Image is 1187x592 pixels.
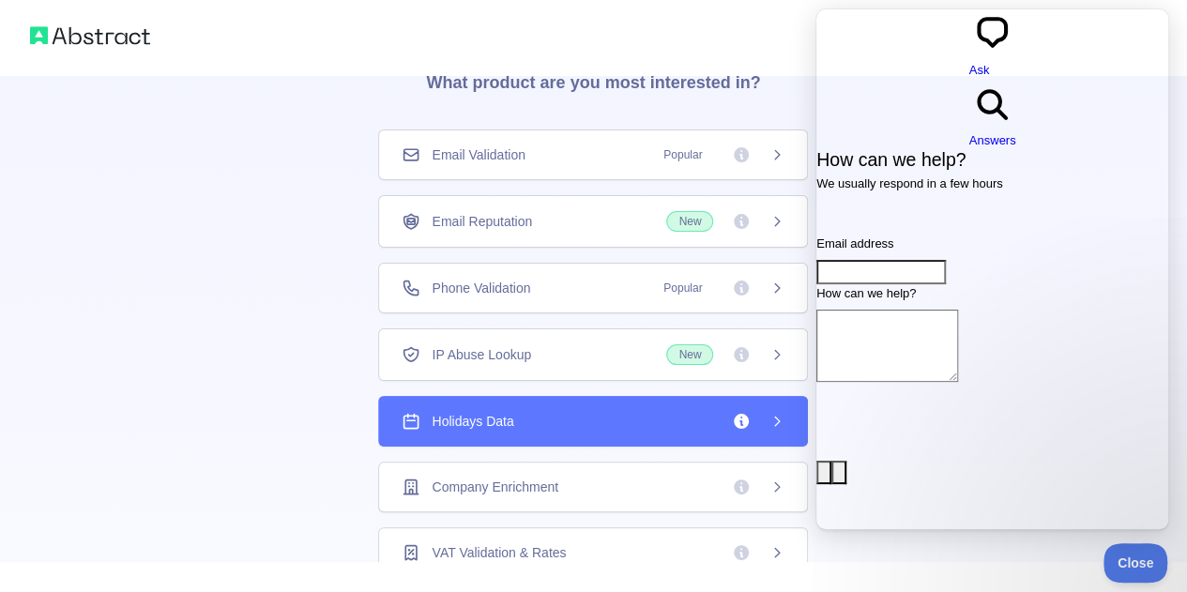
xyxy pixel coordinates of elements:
[432,543,566,562] span: VAT Validation & Rates
[30,23,150,49] img: Abstract logo
[432,412,513,431] span: Holidays Data
[432,279,530,297] span: Phone Validation
[1103,543,1168,583] iframe: Help Scout Beacon - Close
[666,344,713,365] span: New
[816,9,1168,529] iframe: Help Scout Beacon - Live Chat, Contact Form, and Knowledge Base
[652,145,713,164] span: Popular
[432,212,532,231] span: Email Reputation
[432,145,525,164] span: Email Validation
[396,32,790,126] h3: What product are you most interested in?
[652,279,713,297] span: Popular
[432,478,558,496] span: Company Enrichment
[432,345,531,364] span: IP Abuse Lookup
[666,211,713,232] span: New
